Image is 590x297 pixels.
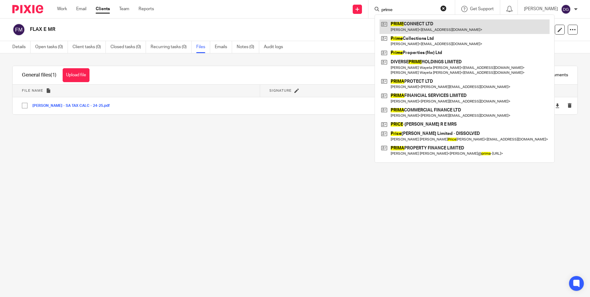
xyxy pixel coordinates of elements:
a: Notes (0) [237,41,259,53]
p: [PERSON_NAME] [524,6,558,12]
span: (1) [51,73,56,77]
a: Closed tasks (0) [110,41,146,53]
span: Get Support [470,7,494,11]
a: Download [555,102,560,109]
button: [PERSON_NAME] - SA TAX CALC - 24-25.pdf [32,104,114,108]
span: Signature [269,89,292,92]
button: Upload file [63,68,89,82]
a: Emails [215,41,232,53]
h2: FLAX E MR [30,26,401,33]
a: Email [76,6,86,12]
a: Reports [139,6,154,12]
img: svg%3E [561,4,571,14]
a: Audit logs [264,41,288,53]
a: Open tasks (0) [35,41,68,53]
a: Work [57,6,67,12]
h1: General files [22,72,56,78]
img: svg%3E [12,23,25,36]
img: Pixie [12,5,43,13]
a: Clients [96,6,110,12]
button: Clear [440,5,447,11]
a: Details [12,41,31,53]
a: Files [196,41,210,53]
a: Client tasks (0) [73,41,106,53]
a: Recurring tasks (0) [151,41,192,53]
a: Team [119,6,129,12]
input: Select [19,100,31,111]
span: File name [22,89,43,92]
input: Search [381,7,436,13]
